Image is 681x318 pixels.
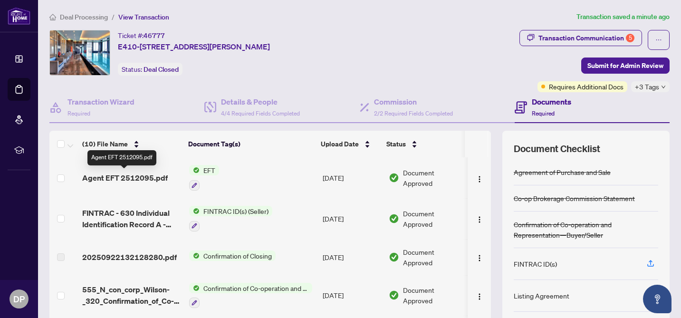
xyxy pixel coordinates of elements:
[189,283,312,308] button: Status IconConfirmation of Co-operation and Representation—Buyer/Seller
[403,247,464,268] span: Document Approved
[319,198,385,239] td: [DATE]
[476,293,483,300] img: Logo
[476,216,483,223] img: Logo
[389,173,399,183] img: Document Status
[82,139,128,149] span: (10) File Name
[82,284,182,307] span: 555_N_con_corp_Wilson-_320_Confirmation_of_Co-operation_and_Representation_-_Buyer_Seller_-_PropT...
[67,110,90,117] span: Required
[87,150,156,165] div: Agent EFT 2512095.pdf
[403,285,464,306] span: Document Approved
[13,292,25,306] span: DP
[221,96,300,107] h4: Details & People
[514,142,600,155] span: Document Checklist
[514,193,635,203] div: Co-op Brokerage Commission Statement
[50,30,110,75] img: IMG-C12279626_1.jpg
[200,251,276,261] span: Confirmation of Closing
[635,81,659,92] span: +3 Tags
[144,65,179,74] span: Deal Closed
[643,285,671,313] button: Open asap
[476,254,483,262] img: Logo
[200,283,312,293] span: Confirmation of Co-operation and Representation—Buyer/Seller
[189,283,200,293] img: Status Icon
[118,13,169,21] span: View Transaction
[576,11,670,22] article: Transaction saved a minute ago
[82,251,177,263] span: 20250922132128280.pdf
[67,96,134,107] h4: Transaction Wizard
[319,275,385,316] td: [DATE]
[389,252,399,262] img: Document Status
[514,259,557,269] div: FINTRAC ID(s)
[189,165,200,175] img: Status Icon
[184,131,317,157] th: Document Tag(s)
[532,96,571,107] h4: Documents
[319,157,385,198] td: [DATE]
[112,11,115,22] li: /
[374,96,453,107] h4: Commission
[472,170,487,185] button: Logo
[472,250,487,265] button: Logo
[82,207,182,230] span: FINTRAC - 630 Individual Identification Record A - PropTx-OREA_[DATE] 15_54_35.pdf
[655,37,662,43] span: ellipsis
[476,175,483,183] img: Logo
[49,14,56,20] span: home
[118,63,182,76] div: Status:
[200,206,272,216] span: FINTRAC ID(s) (Seller)
[472,288,487,303] button: Logo
[118,41,270,52] span: E410-[STREET_ADDRESS][PERSON_NAME]
[144,31,165,40] span: 46777
[200,165,219,175] span: EFT
[189,206,272,231] button: Status IconFINTRAC ID(s) (Seller)
[317,131,383,157] th: Upload Date
[8,7,30,25] img: logo
[514,290,569,301] div: Listing Agreement
[581,58,670,74] button: Submit for Admin Review
[386,139,406,149] span: Status
[549,81,623,92] span: Requires Additional Docs
[532,110,555,117] span: Required
[514,167,611,177] div: Agreement of Purchase and Sale
[661,85,666,89] span: down
[472,211,487,226] button: Logo
[189,165,219,191] button: Status IconEFT
[514,219,658,240] div: Confirmation of Co-operation and Representation—Buyer/Seller
[321,139,359,149] span: Upload Date
[383,131,465,157] th: Status
[587,58,663,73] span: Submit for Admin Review
[189,251,200,261] img: Status Icon
[82,172,168,183] span: Agent EFT 2512095.pdf
[389,213,399,224] img: Document Status
[389,290,399,300] img: Document Status
[118,30,165,41] div: Ticket #:
[538,30,634,46] div: Transaction Communication
[60,13,108,21] span: Deal Processing
[519,30,642,46] button: Transaction Communication5
[189,251,276,261] button: Status IconConfirmation of Closing
[319,239,385,275] td: [DATE]
[78,131,184,157] th: (10) File Name
[626,34,634,42] div: 5
[189,206,200,216] img: Status Icon
[403,167,464,188] span: Document Approved
[221,110,300,117] span: 4/4 Required Fields Completed
[403,208,464,229] span: Document Approved
[374,110,453,117] span: 2/2 Required Fields Completed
